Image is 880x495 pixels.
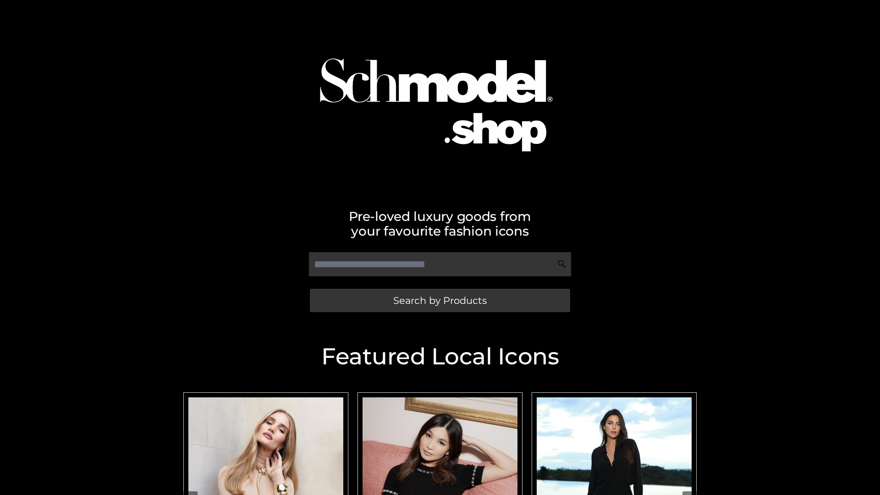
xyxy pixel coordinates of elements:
span: Search by Products [393,296,487,305]
h2: Featured Local Icons​ [179,345,701,368]
img: Search Icon [557,259,566,269]
h2: Pre-loved luxury goods from your favourite fashion icons [179,209,701,238]
a: Search by Products [310,289,570,312]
